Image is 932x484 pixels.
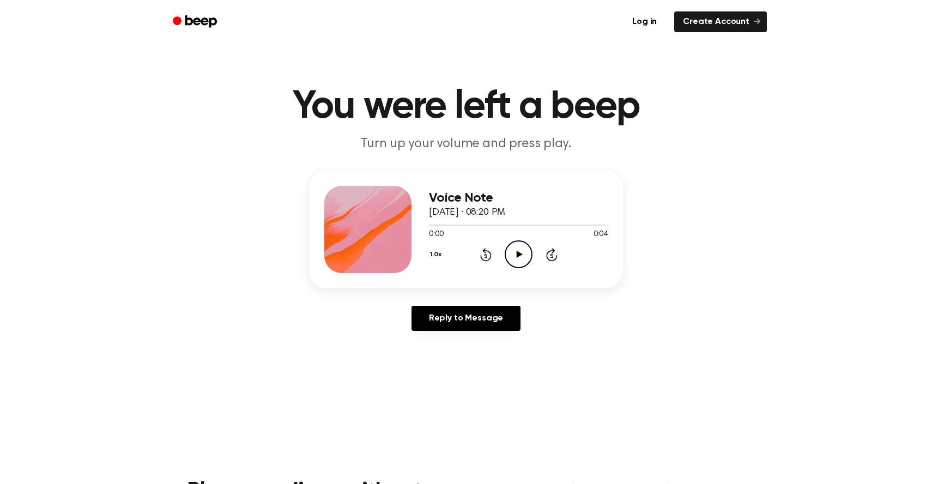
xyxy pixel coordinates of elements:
[187,87,745,126] h1: You were left a beep
[411,306,521,331] a: Reply to Message
[165,11,227,33] a: Beep
[429,191,608,205] h3: Voice Note
[674,11,767,32] a: Create Account
[594,229,608,240] span: 0:04
[621,9,668,34] a: Log in
[429,245,445,264] button: 1.0x
[257,135,675,153] p: Turn up your volume and press play.
[429,208,505,217] span: [DATE] · 08:20 PM
[429,229,443,240] span: 0:00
